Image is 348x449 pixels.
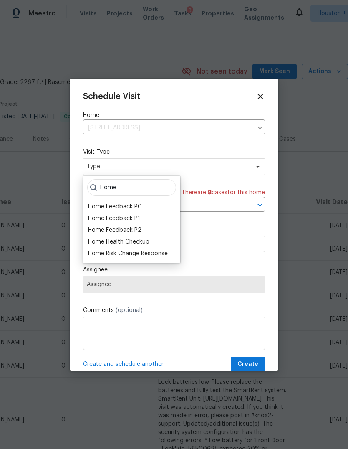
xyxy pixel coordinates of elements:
span: Create and schedule another [83,360,164,368]
button: Open [254,199,266,211]
div: Home Health Checkup [88,238,149,246]
div: Home Feedback P0 [88,203,142,211]
span: There are case s for this home [182,188,265,197]
label: Visit Type [83,148,265,156]
span: Assignee [87,281,261,288]
label: Home [83,111,265,119]
label: Comments [83,306,265,315]
span: Create [237,359,258,370]
span: 8 [208,190,212,195]
div: Home Feedback P1 [88,214,140,223]
span: (optional) [116,307,143,313]
span: Close [256,92,265,101]
input: Enter in an address [83,122,252,134]
button: Create [231,357,265,372]
div: Home Risk Change Response [88,249,168,258]
label: Assignee [83,266,265,274]
span: Type [87,162,249,171]
span: Schedule Visit [83,92,140,101]
div: Home Feedback P2 [88,226,141,234]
